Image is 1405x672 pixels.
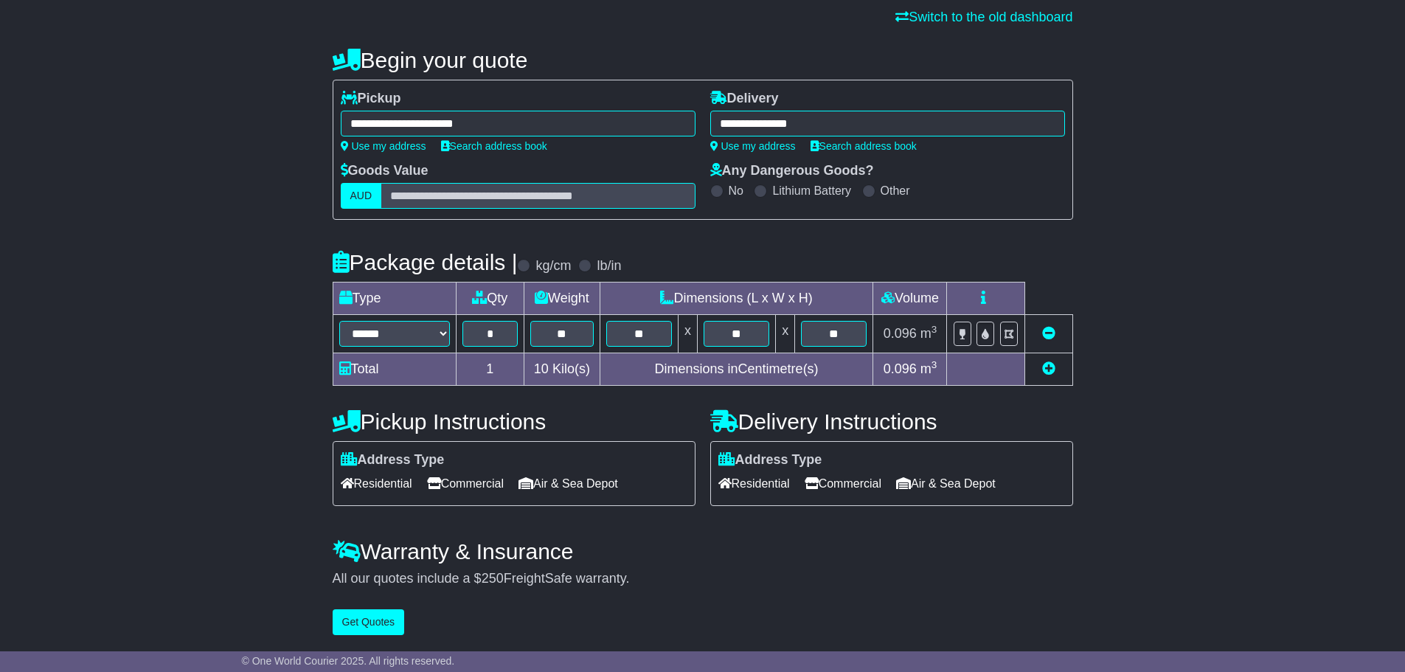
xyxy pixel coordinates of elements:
label: Address Type [718,452,822,468]
td: 1 [456,353,524,386]
span: 0.096 [884,326,917,341]
span: m [920,361,937,376]
span: Commercial [427,472,504,495]
span: Residential [718,472,790,495]
h4: Pickup Instructions [333,409,695,434]
span: Residential [341,472,412,495]
td: x [678,315,697,353]
td: Dimensions (L x W x H) [600,283,873,315]
label: kg/cm [535,258,571,274]
td: Kilo(s) [524,353,600,386]
span: 0.096 [884,361,917,376]
sup: 3 [932,359,937,370]
a: Add new item [1042,361,1055,376]
label: lb/in [597,258,621,274]
td: Volume [873,283,947,315]
span: m [920,326,937,341]
label: Delivery [710,91,779,107]
a: Switch to the old dashboard [895,10,1072,24]
label: Other [881,184,910,198]
td: Dimensions in Centimetre(s) [600,353,873,386]
td: Type [333,283,456,315]
td: Total [333,353,456,386]
sup: 3 [932,324,937,335]
span: 10 [534,361,549,376]
h4: Warranty & Insurance [333,539,1073,564]
label: Address Type [341,452,445,468]
a: Search address book [811,140,917,152]
span: 250 [482,571,504,586]
span: Air & Sea Depot [518,472,618,495]
label: Lithium Battery [772,184,851,198]
td: x [776,315,795,353]
h4: Delivery Instructions [710,409,1073,434]
td: Qty [456,283,524,315]
span: © One World Courier 2025. All rights reserved. [242,655,455,667]
label: Pickup [341,91,401,107]
label: Goods Value [341,163,429,179]
span: Air & Sea Depot [896,472,996,495]
a: Use my address [710,140,796,152]
a: Remove this item [1042,326,1055,341]
span: Commercial [805,472,881,495]
a: Use my address [341,140,426,152]
td: Weight [524,283,600,315]
h4: Begin your quote [333,48,1073,72]
h4: Package details | [333,250,518,274]
label: AUD [341,183,382,209]
label: Any Dangerous Goods? [710,163,874,179]
a: Search address book [441,140,547,152]
div: All our quotes include a $ FreightSafe warranty. [333,571,1073,587]
button: Get Quotes [333,609,405,635]
label: No [729,184,743,198]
